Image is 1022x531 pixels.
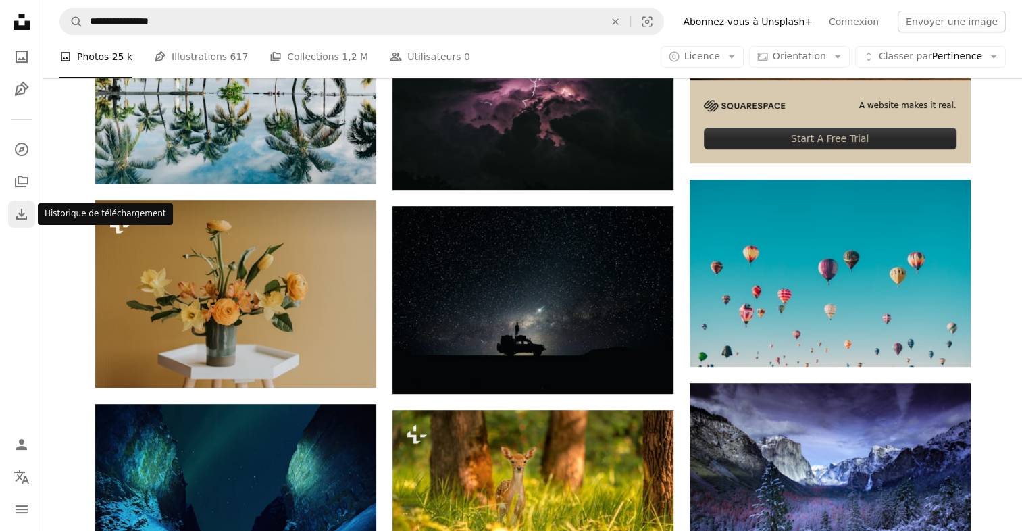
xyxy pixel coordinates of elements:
[704,128,956,149] div: Start A Free Trial
[8,463,35,490] button: Langue
[8,496,35,523] button: Menu
[95,492,376,504] a: northern lights
[392,90,673,102] a: Photographie d’orage
[8,43,35,70] a: Photos
[8,168,35,195] a: Collections
[661,46,744,68] button: Licence
[8,8,35,38] a: Accueil — Unsplash
[8,76,35,103] a: Illustrations
[601,9,630,34] button: Effacer
[392,294,673,306] a: silhouette de voiture tout-terrain
[631,9,663,34] button: Recherche de visuels
[773,51,826,61] span: Orientation
[684,51,720,61] span: Licence
[8,136,35,163] a: Explorer
[59,8,664,35] form: Rechercher des visuels sur tout le site
[704,100,785,111] img: file-1705255347840-230a6ab5bca9image
[60,9,83,34] button: Rechercher sur Unsplash
[749,46,850,68] button: Orientation
[95,87,376,99] a: Réflexion de l’eau des cocotiers
[270,35,368,78] a: Collections 1,2 M
[342,49,368,64] span: 1,2 M
[690,470,971,482] a: photo de montagnes et d’arbres
[879,51,932,61] span: Classer par
[392,3,673,190] img: Photographie d’orage
[675,11,821,32] a: Abonnez-vous à Unsplash+
[95,3,376,184] img: Réflexion de l’eau des cocotiers
[859,100,956,111] span: A website makes it real.
[879,50,982,64] span: Pertinence
[855,46,1006,68] button: Classer parPertinence
[390,35,470,78] a: Utilisateurs 0
[95,200,376,388] img: un vase rempli de fleurs jaunes sur une table blanche
[154,35,248,78] a: Illustrations 617
[8,431,35,458] a: Connexion / S’inscrire
[690,267,971,279] a: montgolfières de couleurs variées pendant la journée
[230,49,249,64] span: 617
[392,206,673,394] img: silhouette de voiture tout-terrain
[8,201,35,228] a: Historique de téléchargement
[95,288,376,300] a: un vase rempli de fleurs jaunes sur une table blanche
[690,180,971,367] img: montgolfières de couleurs variées pendant la journée
[392,498,673,510] a: un petit cerf debout au milieu d’une forêt
[464,49,470,64] span: 0
[898,11,1006,32] button: Envoyer une image
[821,11,887,32] a: Connexion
